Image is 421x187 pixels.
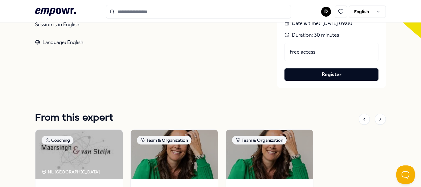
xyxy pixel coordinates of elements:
[396,165,415,184] iframe: Help Scout Beacon - Open
[42,136,73,144] div: Coaching
[137,136,191,144] div: Team & Organization
[284,68,378,81] button: Register
[321,7,331,17] button: D
[35,21,253,29] p: Session is in English
[226,130,313,179] img: package image
[284,43,378,61] div: Free access
[35,110,113,126] h1: From this expert
[232,136,287,144] div: Team & Organization
[42,169,101,175] div: NL [GEOGRAPHIC_DATA]
[322,19,352,27] time: [DATE] 09:00
[131,130,218,179] img: package image
[106,5,291,18] input: Search for products, categories or subcategories
[284,31,378,39] div: Duration: 30 minutes
[35,130,123,179] img: package image
[284,19,378,27] div: Date & time :
[35,39,253,47] div: Language: English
